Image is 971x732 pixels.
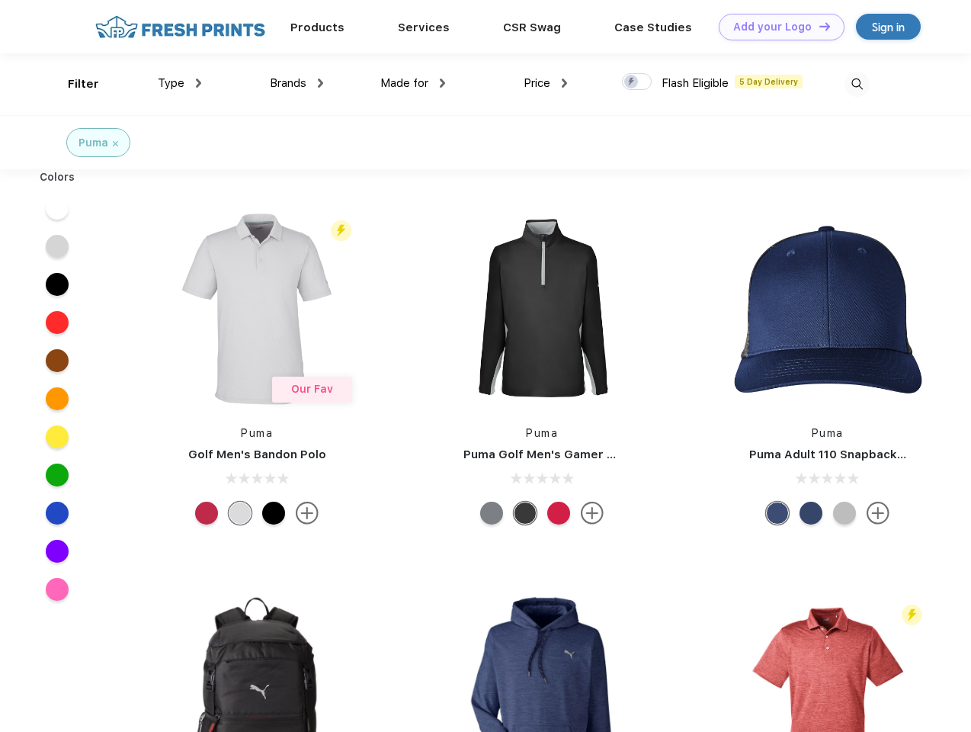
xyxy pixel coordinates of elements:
[290,21,344,34] a: Products
[800,502,822,525] div: Peacoat with Qut Shd
[735,75,803,88] span: 5 Day Delivery
[296,502,319,525] img: more.svg
[812,427,844,439] a: Puma
[872,18,905,36] div: Sign in
[833,502,856,525] div: Quarry with Brt Whit
[726,207,929,410] img: func=resize&h=266
[291,383,333,395] span: Our Fav
[28,169,87,185] div: Colors
[229,502,252,525] div: High Rise
[766,502,789,525] div: Peacoat Qut Shd
[262,502,285,525] div: Puma Black
[440,79,445,88] img: dropdown.png
[158,76,184,90] span: Type
[514,502,537,525] div: Puma Black
[503,21,561,34] a: CSR Swag
[480,502,503,525] div: Quiet Shade
[380,76,428,90] span: Made for
[581,502,604,525] img: more.svg
[318,79,323,88] img: dropdown.png
[662,76,729,90] span: Flash Eligible
[331,220,351,241] img: flash_active_toggle.svg
[524,76,550,90] span: Price
[547,502,570,525] div: Ski Patrol
[155,207,358,410] img: func=resize&h=266
[241,427,273,439] a: Puma
[270,76,306,90] span: Brands
[819,22,830,30] img: DT
[188,448,326,461] a: Golf Men's Bandon Polo
[902,605,922,625] img: flash_active_toggle.svg
[196,79,201,88] img: dropdown.png
[844,72,870,97] img: desktop_search.svg
[441,207,643,410] img: func=resize&h=266
[526,427,558,439] a: Puma
[79,135,108,151] div: Puma
[91,14,270,40] img: fo%20logo%202.webp
[867,502,889,525] img: more.svg
[113,141,118,146] img: filter_cancel.svg
[463,448,704,461] a: Puma Golf Men's Gamer Golf Quarter-Zip
[733,21,812,34] div: Add your Logo
[68,75,99,93] div: Filter
[856,14,921,40] a: Sign in
[562,79,567,88] img: dropdown.png
[398,21,450,34] a: Services
[195,502,218,525] div: Ski Patrol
